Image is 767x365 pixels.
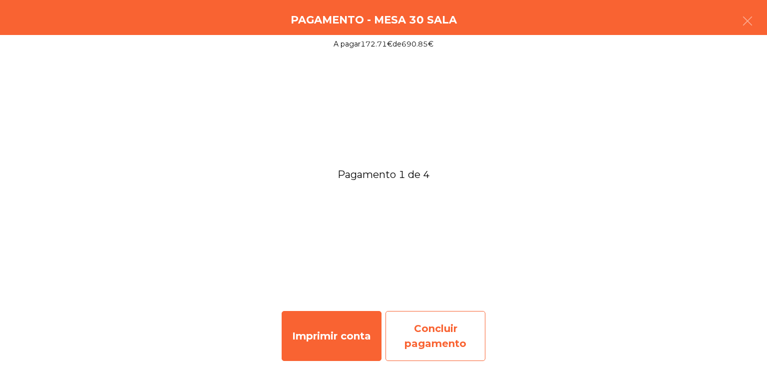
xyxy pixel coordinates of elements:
span: 172.71€ [361,39,392,48]
span: A pagar [334,39,361,48]
div: Imprimir conta [282,311,382,361]
h4: Pagamento - Mesa 30 Sala [291,12,457,27]
span: 690.85€ [401,39,433,48]
span: de [392,39,401,48]
span: Pagamento 1 de 4 [12,165,755,184]
div: Concluir pagamento [385,311,485,361]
